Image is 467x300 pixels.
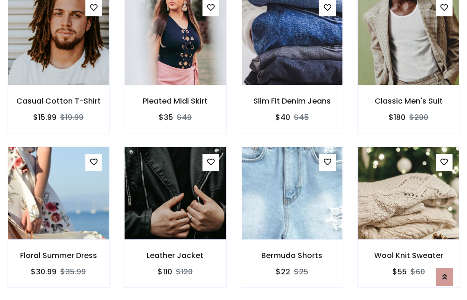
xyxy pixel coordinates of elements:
h6: Bermuda Shorts [241,251,343,260]
h6: Slim Fit Denim Jeans [241,97,343,105]
h6: Casual Cotton T-Shirt [7,97,109,105]
del: $120 [176,266,193,277]
del: $60 [411,266,425,277]
h6: $22 [276,267,290,276]
h6: $180 [389,113,405,122]
del: $19.99 [60,112,84,123]
del: $200 [409,112,428,123]
h6: $15.99 [33,113,56,122]
del: $35.99 [60,266,86,277]
del: $45 [294,112,309,123]
del: $25 [294,266,308,277]
h6: $40 [275,113,290,122]
h6: Leather Jacket [124,251,226,260]
h6: $110 [158,267,172,276]
h6: $35 [159,113,173,122]
h6: Wool Knit Sweater [358,251,460,260]
h6: $55 [392,267,407,276]
h6: Classic Men's Suit [358,97,460,105]
h6: Floral Summer Dress [7,251,109,260]
h6: $30.99 [31,267,56,276]
del: $40 [177,112,192,123]
h6: Pleated Midi Skirt [124,97,226,105]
